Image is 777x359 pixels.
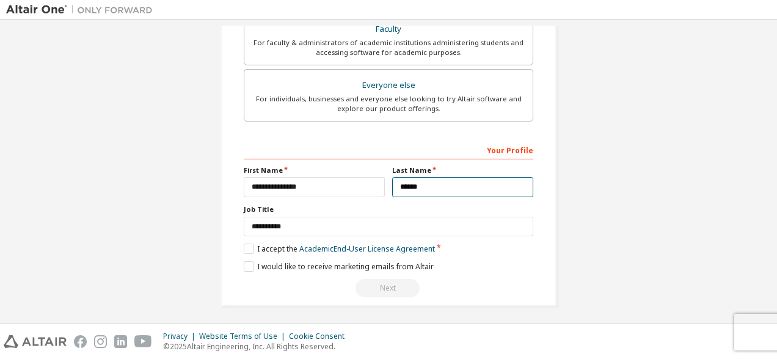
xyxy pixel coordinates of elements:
div: Faculty [252,21,525,38]
div: Website Terms of Use [199,332,289,341]
img: Altair One [6,4,159,16]
img: facebook.svg [74,335,87,348]
img: altair_logo.svg [4,335,67,348]
label: Last Name [392,165,533,175]
img: instagram.svg [94,335,107,348]
label: First Name [244,165,385,175]
div: You need to provide your academic email [244,279,533,297]
a: Academic End-User License Agreement [299,244,435,254]
div: Privacy [163,332,199,341]
div: Your Profile [244,140,533,159]
label: I would like to receive marketing emails from Altair [244,261,434,272]
label: Job Title [244,205,533,214]
p: © 2025 Altair Engineering, Inc. All Rights Reserved. [163,341,352,352]
div: For individuals, businesses and everyone else looking to try Altair software and explore our prod... [252,94,525,114]
div: Cookie Consent [289,332,352,341]
div: For faculty & administrators of academic institutions administering students and accessing softwa... [252,38,525,57]
img: youtube.svg [134,335,152,348]
img: linkedin.svg [114,335,127,348]
div: Everyone else [252,77,525,94]
label: I accept the [244,244,435,254]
